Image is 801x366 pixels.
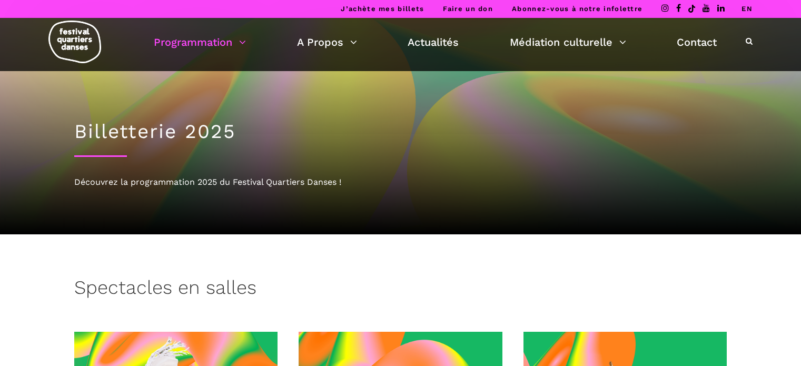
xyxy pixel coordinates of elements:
[512,5,642,13] a: Abonnez-vous à notre infolettre
[74,276,256,303] h3: Spectacles en salles
[154,33,246,51] a: Programmation
[443,5,493,13] a: Faire un don
[48,21,101,63] img: logo-fqd-med
[510,33,626,51] a: Médiation culturelle
[341,5,424,13] a: J’achète mes billets
[74,175,727,189] div: Découvrez la programmation 2025 du Festival Quartiers Danses !
[741,5,753,13] a: EN
[408,33,459,51] a: Actualités
[297,33,357,51] a: A Propos
[74,120,727,143] h1: Billetterie 2025
[677,33,717,51] a: Contact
